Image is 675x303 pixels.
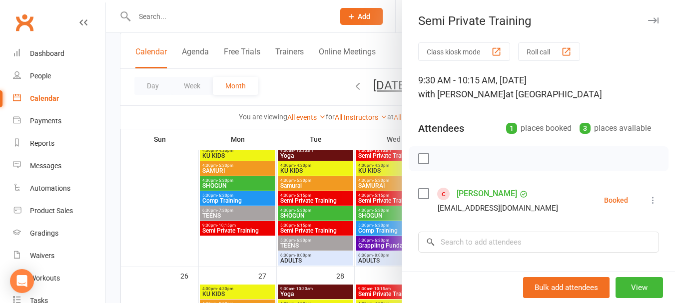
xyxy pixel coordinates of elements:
[30,49,64,57] div: Dashboard
[30,162,61,170] div: Messages
[13,200,105,222] a: Product Sales
[506,121,572,135] div: places booked
[418,42,510,61] button: Class kiosk mode
[30,229,58,237] div: Gradings
[580,121,651,135] div: places available
[13,267,105,290] a: Workouts
[418,121,464,135] div: Attendees
[13,87,105,110] a: Calendar
[12,10,37,35] a: Clubworx
[30,117,61,125] div: Payments
[10,269,34,293] div: Open Intercom Messenger
[13,65,105,87] a: People
[518,42,580,61] button: Roll call
[30,252,54,260] div: Waivers
[13,155,105,177] a: Messages
[13,132,105,155] a: Reports
[13,42,105,65] a: Dashboard
[30,94,59,102] div: Calendar
[30,274,60,282] div: Workouts
[418,73,659,101] div: 9:30 AM - 10:15 AM, [DATE]
[506,123,517,134] div: 1
[523,277,610,298] button: Bulk add attendees
[418,232,659,253] input: Search to add attendees
[604,197,628,204] div: Booked
[418,89,506,99] span: with [PERSON_NAME]
[30,139,54,147] div: Reports
[506,89,602,99] span: at [GEOGRAPHIC_DATA]
[438,202,558,215] div: [EMAIL_ADDRESS][DOMAIN_NAME]
[402,14,675,28] div: Semi Private Training
[616,277,663,298] button: View
[30,72,51,80] div: People
[30,184,70,192] div: Automations
[580,123,591,134] div: 3
[13,110,105,132] a: Payments
[457,186,517,202] a: [PERSON_NAME]
[13,245,105,267] a: Waivers
[30,207,73,215] div: Product Sales
[13,177,105,200] a: Automations
[13,222,105,245] a: Gradings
